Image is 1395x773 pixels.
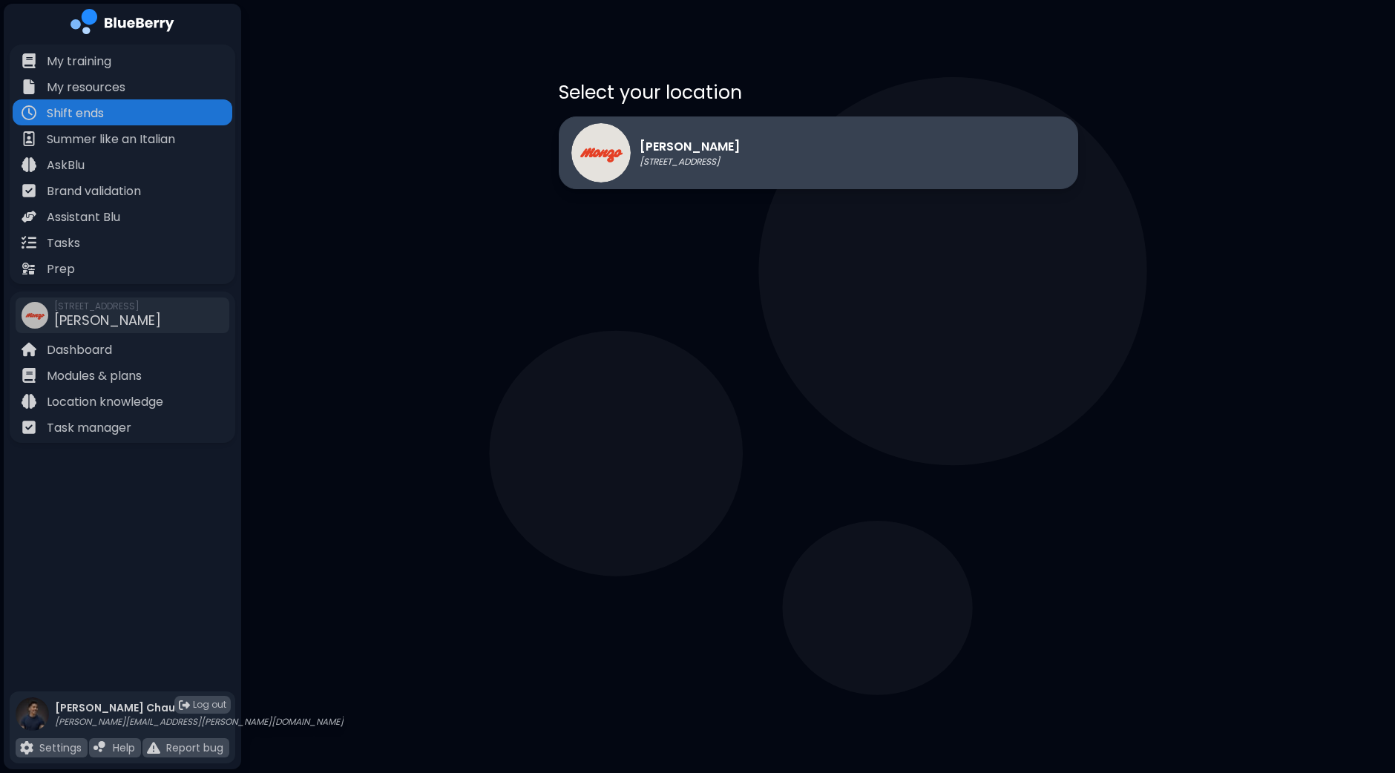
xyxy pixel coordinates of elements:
[22,209,36,224] img: file icon
[47,182,141,200] p: Brand validation
[47,131,175,148] p: Summer like an Italian
[93,741,107,754] img: file icon
[22,394,36,409] img: file icon
[47,393,163,411] p: Location knowledge
[47,105,104,122] p: Shift ends
[47,208,120,226] p: Assistant Blu
[16,697,49,746] img: profile photo
[54,300,161,312] span: [STREET_ADDRESS]
[22,420,36,435] img: file icon
[22,157,36,172] img: file icon
[22,302,48,329] img: company thumbnail
[22,79,36,94] img: file icon
[22,368,36,383] img: file icon
[70,9,174,39] img: company logo
[54,311,161,329] span: [PERSON_NAME]
[179,700,190,711] img: logout
[22,183,36,198] img: file icon
[147,741,160,754] img: file icon
[640,156,740,168] p: [STREET_ADDRESS]
[166,741,223,754] p: Report bug
[22,342,36,357] img: file icon
[193,699,226,711] span: Log out
[20,741,33,754] img: file icon
[640,138,740,156] p: [PERSON_NAME]
[22,105,36,120] img: file icon
[559,80,1078,105] p: Select your location
[47,79,125,96] p: My resources
[113,741,135,754] p: Help
[571,123,631,182] img: Monzo logo
[22,235,36,250] img: file icon
[47,157,85,174] p: AskBlu
[47,53,111,70] p: My training
[47,341,112,359] p: Dashboard
[22,53,36,68] img: file icon
[55,701,344,714] p: [PERSON_NAME] Chau
[22,131,36,146] img: file icon
[47,234,80,252] p: Tasks
[47,419,131,437] p: Task manager
[55,716,344,728] p: [PERSON_NAME][EMAIL_ADDRESS][PERSON_NAME][DOMAIN_NAME]
[47,260,75,278] p: Prep
[39,741,82,754] p: Settings
[22,261,36,276] img: file icon
[47,367,142,385] p: Modules & plans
